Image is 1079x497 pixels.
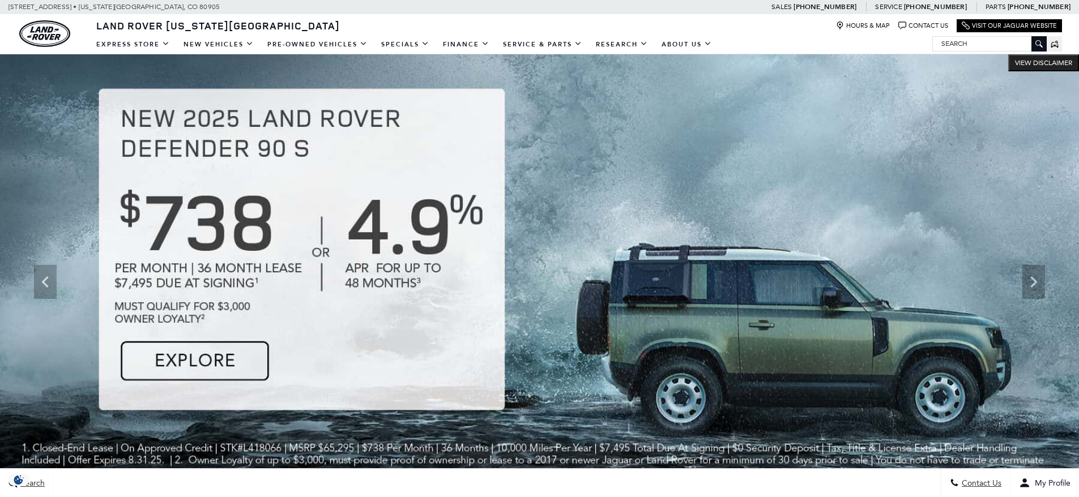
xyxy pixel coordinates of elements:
a: [PHONE_NUMBER] [1008,2,1071,11]
a: land-rover [19,20,70,47]
span: Service [875,3,902,11]
div: Previous [34,265,57,299]
div: Next [1022,265,1045,299]
a: [PHONE_NUMBER] [904,2,967,11]
a: New Vehicles [177,35,261,54]
a: Contact Us [898,22,948,30]
a: Specials [374,35,436,54]
a: EXPRESS STORE [89,35,177,54]
span: VIEW DISCLAIMER [1015,58,1072,67]
a: Finance [436,35,496,54]
span: My Profile [1030,478,1071,488]
a: Pre-Owned Vehicles [261,35,374,54]
a: Research [589,35,655,54]
a: Service & Parts [496,35,589,54]
a: About Us [655,35,719,54]
img: Land Rover [19,20,70,47]
span: Parts [986,3,1006,11]
span: Contact Us [959,478,1001,488]
span: Land Rover [US_STATE][GEOGRAPHIC_DATA] [96,19,340,32]
a: [STREET_ADDRESS] • [US_STATE][GEOGRAPHIC_DATA], CO 80905 [8,3,220,11]
a: Hours & Map [836,22,890,30]
a: Visit Our Jaguar Website [962,22,1057,30]
a: [PHONE_NUMBER] [794,2,856,11]
img: Opt-Out Icon [6,474,32,486]
button: VIEW DISCLAIMER [1008,54,1079,71]
a: Land Rover [US_STATE][GEOGRAPHIC_DATA] [89,19,347,32]
section: Click to Open Cookie Consent Modal [6,474,32,486]
button: Open user profile menu [1010,469,1079,497]
input: Search [933,37,1046,50]
nav: Main Navigation [89,35,719,54]
span: Sales [771,3,792,11]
